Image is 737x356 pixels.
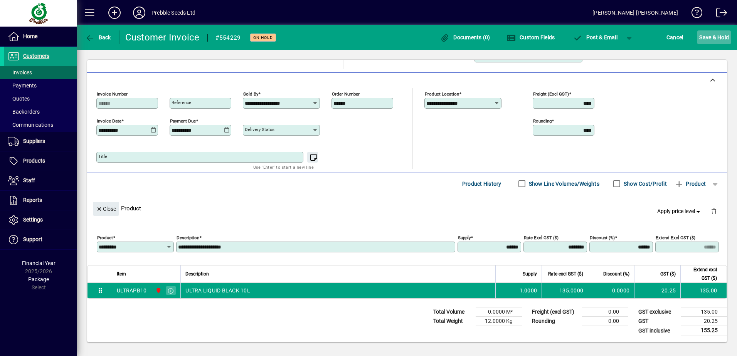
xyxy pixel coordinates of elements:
span: Description [185,270,209,278]
span: Supply [523,270,537,278]
div: [PERSON_NAME] [PERSON_NAME] [592,7,678,19]
span: Extend excl GST ($) [685,265,717,282]
span: PALMERSTON NORTH [153,286,162,295]
span: Discount (%) [603,270,629,278]
div: Product [87,194,727,222]
td: 20.25 [634,283,680,298]
td: Total Weight [429,317,476,326]
a: Knowledge Base [686,2,703,27]
td: Rounding [528,317,582,326]
app-page-header-button: Delete [705,208,723,215]
mat-label: Supply [458,235,471,240]
a: Invoices [4,66,77,79]
mat-label: Reference [172,100,191,105]
a: Backorders [4,105,77,118]
span: P [586,34,590,40]
span: Backorders [8,109,40,115]
span: Communications [8,122,53,128]
button: Post & Email [569,30,621,44]
a: Reports [4,191,77,210]
a: Payments [4,79,77,92]
span: Financial Year [22,260,56,266]
button: Custom Fields [505,30,557,44]
td: 12.0000 Kg [476,317,522,326]
span: Cancel [666,31,683,44]
td: GST inclusive [634,326,681,336]
app-page-header-button: Close [91,205,121,212]
span: Quotes [8,96,30,102]
td: 0.0000 M³ [476,307,522,317]
td: Total Volume [429,307,476,317]
td: 135.00 [680,283,727,298]
td: 20.25 [681,317,727,326]
mat-label: Extend excl GST ($) [656,235,695,240]
span: ULTRA LIQUID BLACK 10L [185,287,250,294]
span: 1.0000 [520,287,537,294]
div: 135.0000 [547,287,583,294]
mat-label: Invoice date [97,118,121,124]
mat-label: Description [177,235,199,240]
span: Product History [462,178,501,190]
span: Invoices [8,69,32,76]
div: ULTRAPB10 [117,287,146,294]
a: Support [4,230,77,249]
td: GST [634,317,681,326]
td: GST exclusive [634,307,681,317]
a: Products [4,151,77,171]
mat-label: Order number [332,91,360,97]
td: 0.0000 [588,283,634,298]
button: Documents (0) [438,30,492,44]
mat-label: Rate excl GST ($) [524,235,559,240]
a: Logout [710,2,727,27]
td: Freight (excl GST) [528,307,582,317]
app-page-header-button: Back [77,30,119,44]
div: Customer Invoice [125,31,200,44]
span: Rate excl GST ($) [548,270,583,278]
span: Documents (0) [440,34,490,40]
span: Item [117,270,126,278]
mat-hint: Use 'Enter' to start a new line [253,163,314,171]
span: Staff [23,177,35,183]
a: Home [4,27,77,46]
mat-label: Product location [425,91,459,97]
span: Home [23,33,37,39]
td: 0.00 [582,307,628,317]
div: Prebble Seeds Ltd [151,7,195,19]
mat-label: Sold by [243,91,258,97]
mat-label: Discount (%) [590,235,615,240]
span: Support [23,236,42,242]
button: Product History [459,177,505,191]
span: Settings [23,217,43,223]
div: #554229 [215,32,241,44]
button: Save & Hold [697,30,731,44]
a: Communications [4,118,77,131]
mat-label: Payment due [170,118,196,124]
span: Products [23,158,45,164]
span: Apply price level [657,207,702,215]
a: Suppliers [4,132,77,151]
label: Show Line Volumes/Weights [527,180,599,188]
button: Close [93,202,119,216]
span: Close [96,203,116,215]
mat-label: Invoice number [97,91,128,97]
span: Suppliers [23,138,45,144]
button: Cancel [665,30,685,44]
label: Show Cost/Profit [622,180,667,188]
button: Apply price level [654,205,705,218]
span: On hold [253,35,273,40]
button: Profile [127,6,151,20]
a: Settings [4,210,77,230]
td: 155.25 [681,326,727,336]
mat-label: Product [97,235,113,240]
span: Product [675,178,706,190]
mat-label: Title [98,154,107,159]
td: 135.00 [681,307,727,317]
span: ave & Hold [699,31,729,44]
span: Payments [8,82,37,89]
mat-label: Delivery status [245,127,274,132]
button: Back [83,30,113,44]
a: Quotes [4,92,77,105]
a: Staff [4,171,77,190]
mat-label: Rounding [533,118,552,124]
span: Back [85,34,111,40]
